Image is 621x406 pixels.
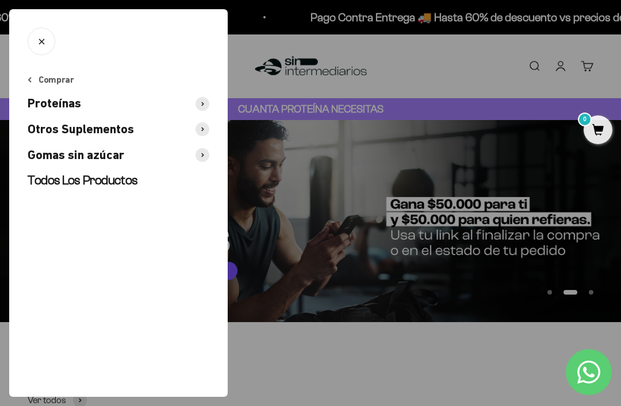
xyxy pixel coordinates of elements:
[28,121,209,138] button: Otros Suplementos
[28,172,209,189] a: Todos Los Productos
[28,147,124,164] span: Gomas sin azúcar
[28,28,55,55] button: Cerrar
[28,121,134,138] span: Otros Suplementos
[28,173,138,187] span: Todos Los Productos
[28,95,209,112] button: Proteínas
[584,125,612,137] a: 0
[578,113,592,126] mark: 0
[28,147,209,164] button: Gomas sin azúcar
[28,74,74,86] button: Comprar
[28,95,81,112] span: Proteínas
